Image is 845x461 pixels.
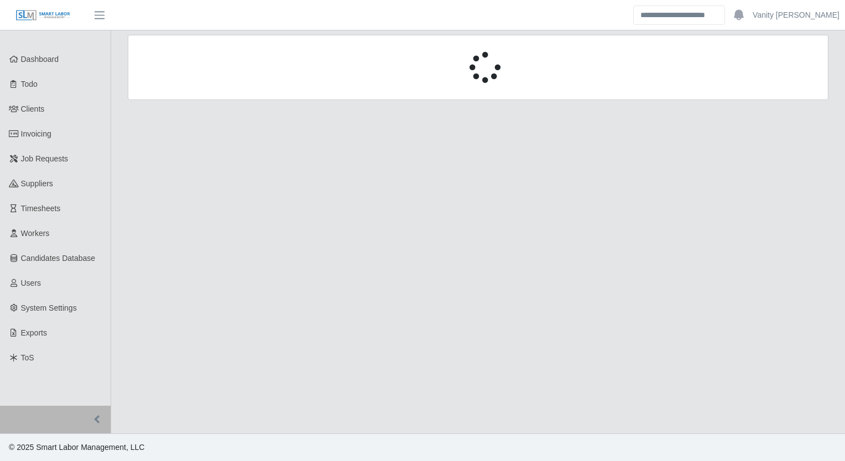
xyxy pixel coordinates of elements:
img: SLM Logo [15,9,71,22]
span: Candidates Database [21,254,96,263]
span: © 2025 Smart Labor Management, LLC [9,443,144,452]
span: Suppliers [21,179,53,188]
span: System Settings [21,303,77,312]
span: Job Requests [21,154,69,163]
span: ToS [21,353,34,362]
span: Invoicing [21,129,51,138]
span: Clients [21,104,45,113]
span: Workers [21,229,50,238]
span: Dashboard [21,55,59,64]
a: Vanity [PERSON_NAME] [753,9,839,21]
span: Timesheets [21,204,61,213]
span: Exports [21,328,47,337]
span: Todo [21,80,38,88]
input: Search [633,6,725,25]
span: Users [21,279,41,287]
